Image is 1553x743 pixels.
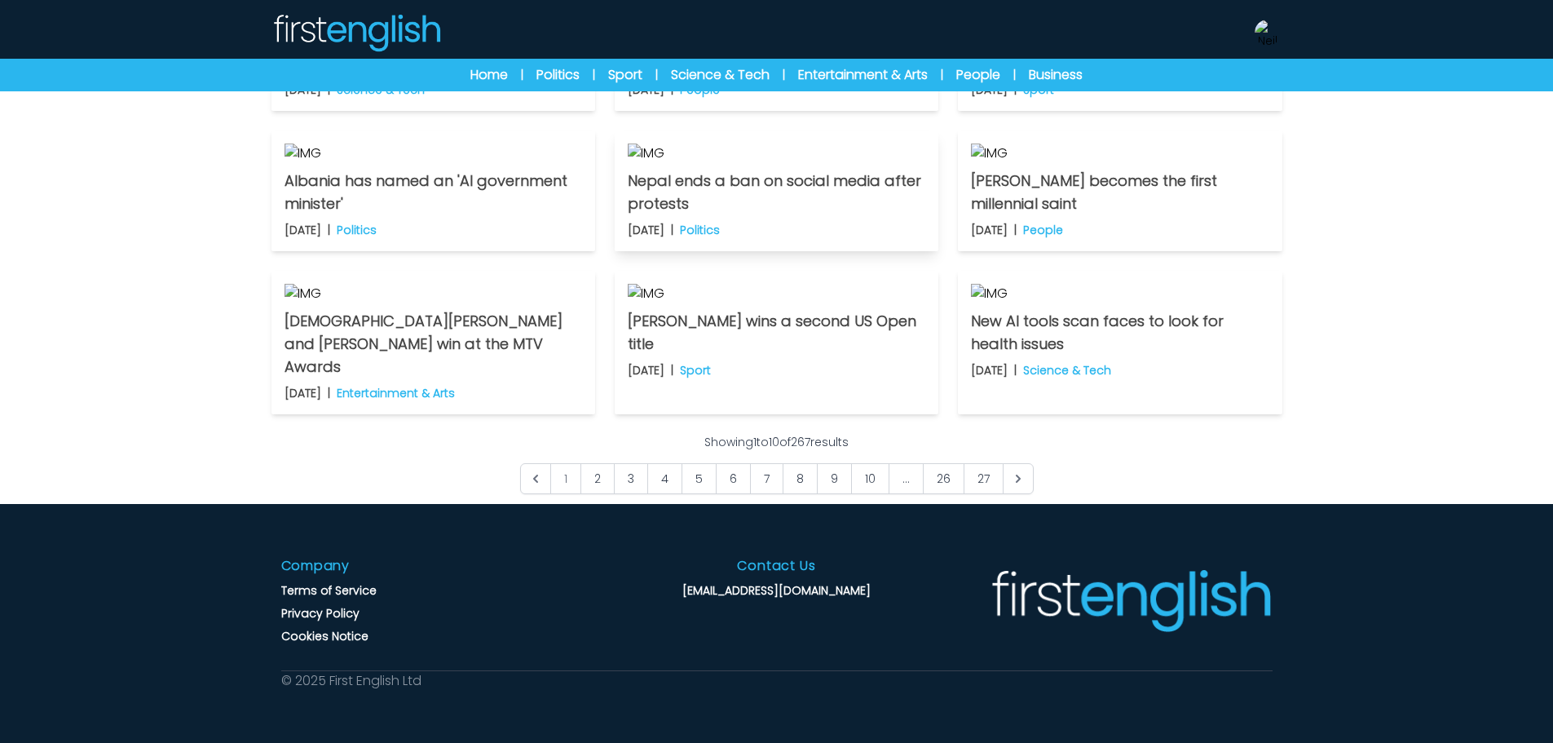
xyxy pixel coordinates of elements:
[593,67,595,83] span: |
[580,463,615,494] a: Go to page 2
[285,222,321,238] p: [DATE]
[1023,362,1111,378] p: Science & Tech
[628,284,925,303] img: IMG
[470,65,508,85] a: Home
[851,463,889,494] a: Go to page 10
[941,67,943,83] span: |
[1255,20,1281,46] img: Neil Storey
[1029,65,1083,85] a: Business
[285,144,582,163] img: IMG
[682,582,871,599] a: [EMAIL_ADDRESS][DOMAIN_NAME]
[1014,222,1017,238] b: |
[769,434,779,450] span: 10
[783,463,818,494] a: Go to page 8
[628,222,664,238] p: [DATE]
[817,463,852,494] a: Go to page 9
[1013,67,1016,83] span: |
[337,385,455,401] p: Entertainment & Arts
[671,222,673,238] b: |
[614,463,648,494] a: Go to page 3
[285,284,582,303] img: IMG
[520,463,551,494] span: &laquo; Previous
[615,271,938,414] a: IMG [PERSON_NAME] wins a second US Open title [DATE] | Sport
[647,463,682,494] a: Go to page 4
[753,434,757,450] span: 1
[281,671,421,691] p: © 2025 First English Ltd
[971,284,1268,303] img: IMG
[956,65,1000,85] a: People
[1023,222,1063,238] p: People
[628,144,925,163] img: IMG
[988,568,1273,633] img: Company Logo
[971,170,1268,215] p: [PERSON_NAME] becomes the first millennial saint
[1014,362,1017,378] b: |
[337,222,377,238] p: Politics
[971,222,1008,238] p: [DATE]
[550,463,581,494] span: 1
[271,271,595,414] a: IMG [DEMOGRAPHIC_DATA][PERSON_NAME] and [PERSON_NAME] win at the MTV Awards [DATE] | Entertainmen...
[608,65,642,85] a: Sport
[628,362,664,378] p: [DATE]
[285,385,321,401] p: [DATE]
[285,310,582,378] p: [DEMOGRAPHIC_DATA][PERSON_NAME] and [PERSON_NAME] win at the MTV Awards
[737,556,815,576] h3: Contact Us
[791,434,810,450] span: 267
[328,222,330,238] b: |
[520,434,1034,494] nav: Pagination Navigation
[680,362,711,378] p: Sport
[271,130,595,251] a: IMG Albania has named an 'AI government minister' [DATE] | Politics
[716,463,751,494] a: Go to page 6
[798,65,928,85] a: Entertainment & Arts
[704,434,849,450] p: Showing to of results
[682,463,717,494] a: Go to page 5
[783,67,785,83] span: |
[889,463,924,494] span: ...
[271,13,441,52] img: Logo
[750,463,783,494] a: Go to page 7
[655,67,658,83] span: |
[615,130,938,251] a: IMG Nepal ends a ban on social media after protests [DATE] | Politics
[521,67,523,83] span: |
[958,271,1282,414] a: IMG New AI tools scan faces to look for health issues [DATE] | Science & Tech
[923,463,964,494] a: Go to page 26
[671,65,770,85] a: Science & Tech
[285,170,582,215] p: Albania has named an 'AI government minister'
[971,362,1008,378] p: [DATE]
[628,310,925,356] p: [PERSON_NAME] wins a second US Open title
[1003,463,1034,494] a: Next &raquo;
[536,65,580,85] a: Politics
[281,605,360,621] a: Privacy Policy
[680,222,720,238] p: Politics
[328,385,330,401] b: |
[971,144,1268,163] img: IMG
[971,310,1268,356] p: New AI tools scan faces to look for health issues
[281,628,368,644] a: Cookies Notice
[628,170,925,215] p: Nepal ends a ban on social media after protests
[281,556,351,576] h3: Company
[958,130,1282,251] a: IMG [PERSON_NAME] becomes the first millennial saint [DATE] | People
[671,362,673,378] b: |
[964,463,1004,494] a: Go to page 27
[281,582,377,599] a: Terms of Service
